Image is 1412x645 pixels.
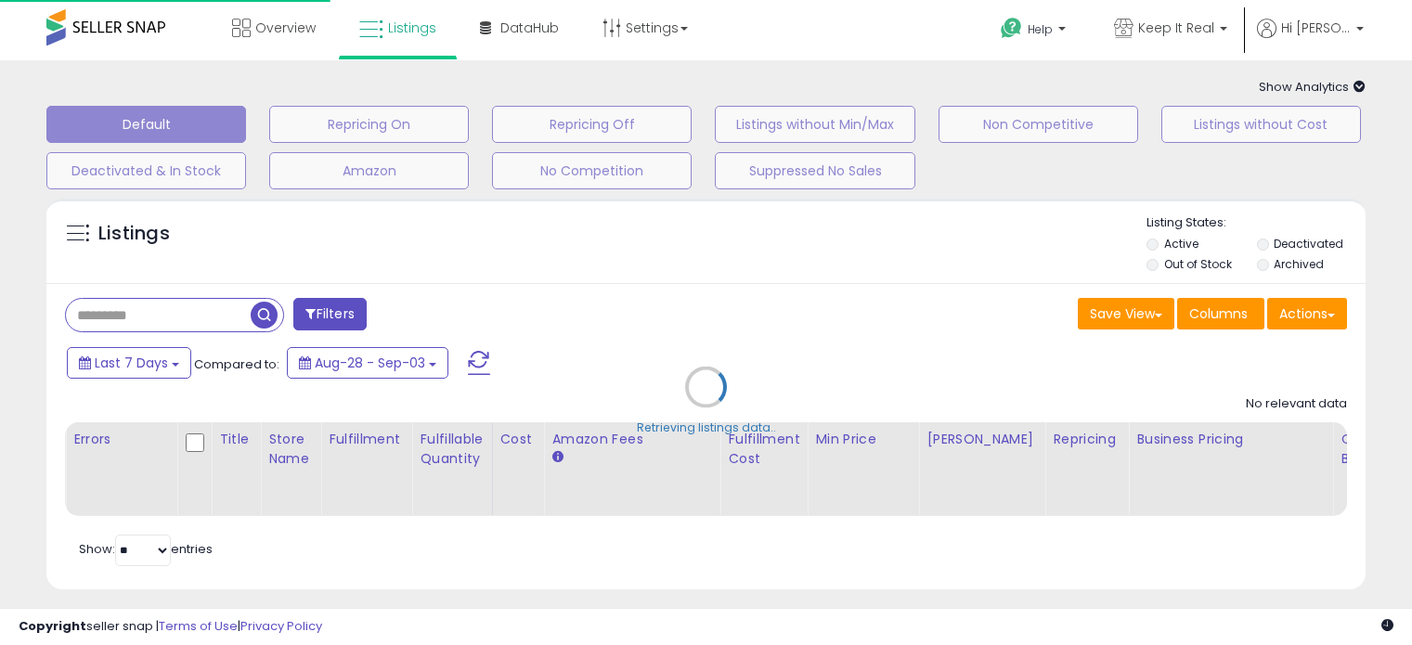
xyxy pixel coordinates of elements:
[715,106,914,143] button: Listings without Min/Max
[637,419,776,436] div: Retrieving listings data..
[240,617,322,635] a: Privacy Policy
[1259,78,1366,96] span: Show Analytics
[1000,17,1023,40] i: Get Help
[1281,19,1351,37] span: Hi [PERSON_NAME]
[1028,21,1053,37] span: Help
[19,617,86,635] strong: Copyright
[1257,19,1364,60] a: Hi [PERSON_NAME]
[492,106,692,143] button: Repricing Off
[46,152,246,189] button: Deactivated & In Stock
[269,106,469,143] button: Repricing On
[492,152,692,189] button: No Competition
[986,3,1084,60] a: Help
[255,19,316,37] span: Overview
[19,618,322,636] div: seller snap | |
[46,106,246,143] button: Default
[388,19,436,37] span: Listings
[1161,106,1361,143] button: Listings without Cost
[269,152,469,189] button: Amazon
[1138,19,1214,37] span: Keep It Real
[159,617,238,635] a: Terms of Use
[500,19,559,37] span: DataHub
[715,152,914,189] button: Suppressed No Sales
[939,106,1138,143] button: Non Competitive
